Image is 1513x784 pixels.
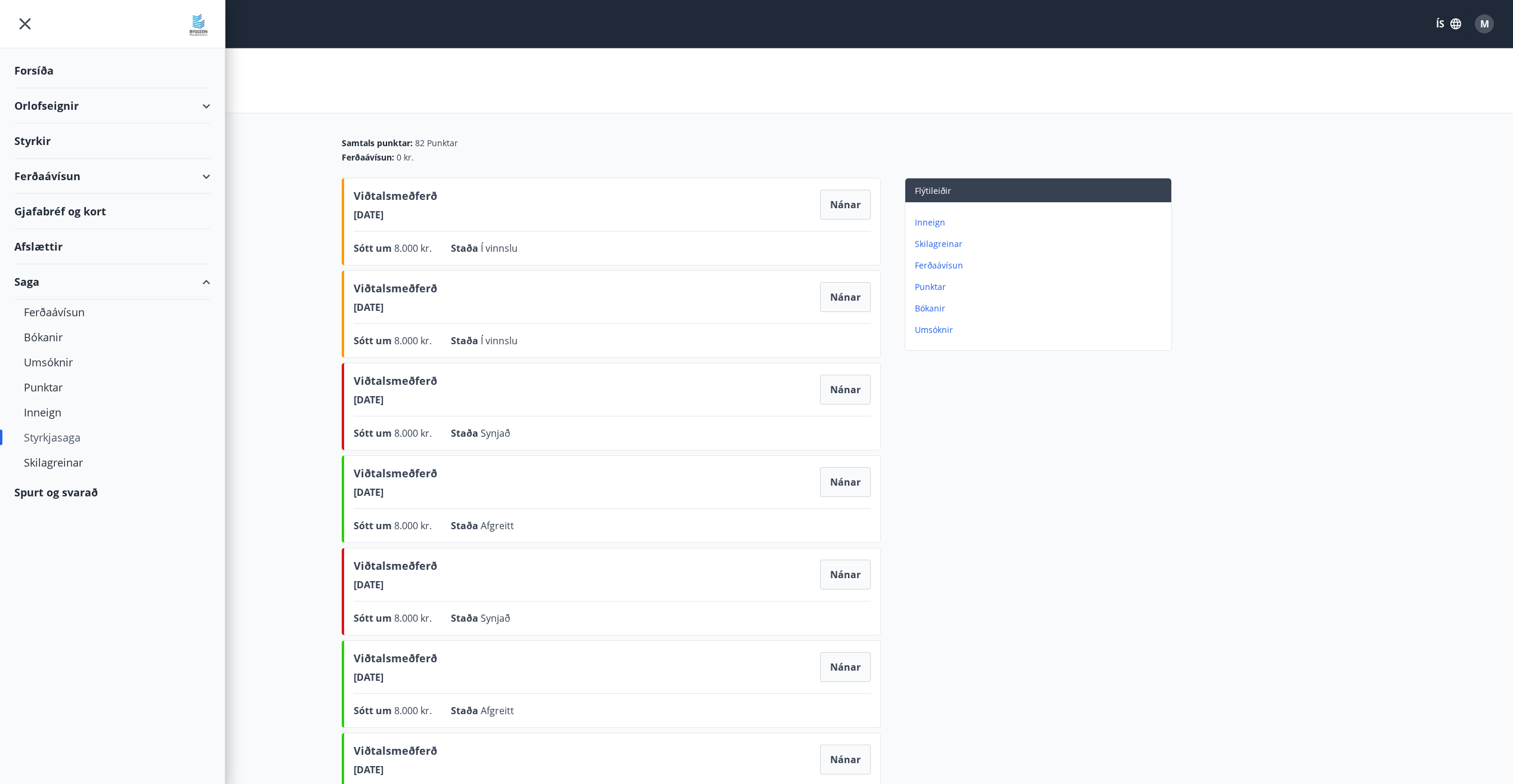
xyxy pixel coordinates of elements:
[481,242,518,255] span: Í vinnslu
[14,159,211,194] div: Ferðaávísun
[354,671,437,684] span: [DATE]
[354,208,437,221] span: [DATE]
[394,704,432,717] span: 8.000 kr.
[354,334,394,347] span: Sótt um
[14,475,211,510] div: Spurt og svarað
[342,152,394,163] span: Ferðaávísun :
[354,427,394,440] span: Sótt um
[481,704,514,717] span: Afgreitt
[915,281,1167,293] p: Punktar
[915,303,1167,314] p: Bókanir
[14,124,211,159] div: Styrkir
[820,652,871,682] button: Nánar
[451,704,481,717] span: Staða
[342,137,413,149] span: Samtals punktar :
[354,743,437,763] span: Viðtalsmeðferð
[415,137,458,149] span: 82 Punktar
[354,763,437,776] span: [DATE]
[14,264,211,300] div: Saga
[1430,13,1468,35] button: ÍS
[14,13,36,35] button: menu
[354,558,437,578] span: Viðtalsmeðferð
[354,612,394,625] span: Sótt um
[451,519,481,532] span: Staða
[451,427,481,440] span: Staða
[1470,10,1499,38] button: M
[354,301,437,314] span: [DATE]
[451,334,481,347] span: Staða
[481,334,518,347] span: Í vinnslu
[354,188,437,208] span: Viðtalsmeðferð
[354,650,437,671] span: Viðtalsmeðferð
[394,519,432,532] span: 8.000 kr.
[915,185,951,196] span: Flýtileiðir
[24,400,201,425] div: Inneign
[354,486,437,499] span: [DATE]
[397,152,414,163] span: 0 kr.
[820,375,871,405] button: Nánar
[481,519,514,532] span: Afgreitt
[354,704,394,717] span: Sótt um
[1480,17,1489,30] span: M
[24,325,201,350] div: Bókanir
[820,190,871,220] button: Nánar
[915,217,1167,229] p: Inneign
[24,450,201,475] div: Skilagreinar
[24,300,201,325] div: Ferðaávísun
[354,578,437,591] span: [DATE]
[820,560,871,589] button: Nánar
[820,467,871,497] button: Nánar
[451,612,481,625] span: Staða
[394,427,432,440] span: 8.000 kr.
[14,194,211,229] div: Gjafabréf og kort
[451,242,481,255] span: Staða
[14,88,211,124] div: Orlofseignir
[24,350,201,375] div: Umsóknir
[915,260,1167,271] p: Ferðaávísun
[354,465,437,486] span: Viðtalsmeðferð
[24,425,201,450] div: Styrkjasaga
[354,519,394,532] span: Sótt um
[481,612,510,625] span: Synjað
[354,373,437,393] span: Viðtalsmeðferð
[394,242,432,255] span: 8.000 kr.
[354,393,437,406] span: [DATE]
[187,13,211,37] img: union_logo
[915,324,1167,336] p: Umsóknir
[394,612,432,625] span: 8.000 kr.
[394,334,432,347] span: 8.000 kr.
[481,427,510,440] span: Synjað
[24,375,201,400] div: Punktar
[354,242,394,255] span: Sótt um
[354,280,437,301] span: Viðtalsmeðferð
[14,53,211,88] div: Forsíða
[820,282,871,312] button: Nánar
[820,745,871,774] button: Nánar
[915,238,1167,250] p: Skilagreinar
[14,229,211,264] div: Afslættir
